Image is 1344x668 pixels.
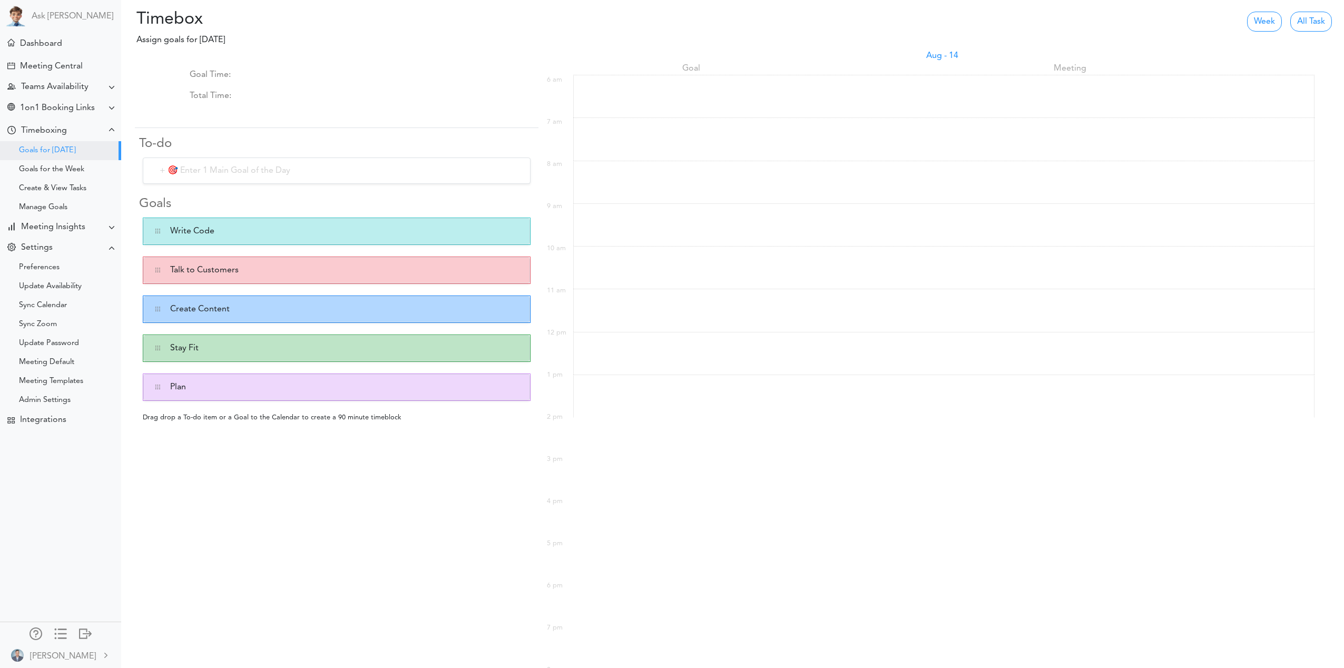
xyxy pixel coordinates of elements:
[170,264,410,277] span: Talk to Customers
[5,5,26,26] img: Powered by TEAMCAL AI
[21,243,53,253] div: Settings
[595,150,800,153] div: Assign Goal
[595,314,800,318] div: Assign Goal
[595,175,800,179] div: Assign Goal
[30,627,42,642] a: Manage Members and Externals
[595,196,800,200] div: Assign Goal
[1,643,120,667] a: [PERSON_NAME]
[595,232,800,235] div: Assign Goal
[595,122,800,125] div: Assign Goal
[595,157,800,161] div: Assign Goal
[595,289,800,293] div: Assign Goal
[20,62,83,72] div: Meeting Central
[595,271,800,275] div: Assign Goal
[595,367,800,371] div: Assign Goal
[19,341,79,346] div: Update Password
[30,650,96,663] div: [PERSON_NAME]
[190,68,231,81] p: Goal Time:
[595,153,800,157] div: Assign Goal
[547,454,565,496] span: 3 pm
[19,303,67,308] div: Sync Calendar
[20,103,95,113] div: 1on1 Booking Links
[595,293,800,297] div: Assign Goal
[547,412,565,454] span: 2 pm
[19,205,67,210] div: Manage Goals
[595,82,800,86] div: Assign Goal
[595,286,800,289] div: Assign Goal
[19,379,83,384] div: Meeting Templates
[595,247,800,250] div: Assign Goal
[32,12,113,22] a: Ask [PERSON_NAME]
[595,371,800,375] div: Assign Goal
[129,34,521,46] p: Assign goals for [DATE]
[547,201,564,243] span: 9 am
[573,50,1314,62] div: Aug,14
[20,39,62,49] div: Dashboard
[595,253,800,257] div: Assign Goal
[547,50,573,62] div: Aug,14
[595,350,800,353] div: Assign Goal
[19,167,84,172] div: Goals for the Week
[129,9,521,30] h2: Timebox
[595,79,800,83] div: Assign Goal
[547,328,568,370] span: 12 pm
[19,398,71,403] div: Admin Settings
[7,62,15,70] div: Create Meeting
[547,117,564,159] span: 7 am
[19,322,57,327] div: Sync Zoom
[595,125,800,129] div: Assign Goal
[547,286,568,328] span: 11 am
[595,328,800,332] div: Assign Goal
[54,627,67,642] a: Change side menu
[595,86,800,90] div: Assign Goal
[595,275,800,279] div: Assign Goal
[595,392,800,396] div: Assign Goal
[19,265,60,270] div: Preferences
[595,204,800,208] div: Assign Goal
[595,136,800,140] div: Assign Goal
[595,104,800,107] div: Assign Goal
[547,370,565,412] span: 1 pm
[595,214,800,218] div: Assign Goal
[595,343,800,347] div: Assign Goal
[818,62,1322,75] div: Meeting
[11,649,24,662] img: BWv8PPf8N0ctf3JvtTlAAAAAASUVORK5CYII=
[595,239,800,243] div: Assign Goal
[170,225,410,238] span: Write Code
[7,417,15,424] div: TEAMCAL AI Workflow Apps
[595,325,800,328] div: Assign Goal
[595,221,800,225] div: Assign Goal
[143,158,531,184] input: + 🎯 Enter 1 Main Goal of the Day
[54,627,67,638] div: Show only icons
[595,200,800,203] div: Assign Goal
[170,381,410,394] span: Plan
[143,414,401,421] small: Drag drop a To-do item or a Goal to the Calendar to create a 90 minute timeblock
[595,336,800,339] div: Assign Goal
[19,186,86,191] div: Create & View Tasks
[595,168,800,172] div: Assign Goal
[595,382,800,386] div: Assign Goal
[595,182,800,186] div: Assign Goal
[79,627,92,638] div: Log out
[595,339,800,343] div: Assign Goal
[595,114,800,118] div: Assign Goal
[595,193,800,197] div: Assign Goal
[595,93,800,96] div: Assign Goal
[595,242,800,246] div: Assign Goal
[547,159,564,201] span: 8 am
[595,218,800,222] div: Assign Goal
[547,538,565,581] span: 5 pm
[595,378,800,382] div: Assign Goal
[595,264,800,268] div: Assign Goal
[595,250,800,254] div: Assign Goal
[595,375,800,379] div: Assign Goal
[7,126,16,136] div: Time Your Goals
[547,75,564,117] span: 6 am
[565,62,818,75] div: Goal
[547,496,565,538] span: 4 pm
[595,100,800,104] div: Assign Goal
[595,229,800,232] div: Assign Goal
[595,307,800,311] div: Assign Goal
[595,146,800,150] div: Assign Goal
[595,111,800,114] div: Assign Goal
